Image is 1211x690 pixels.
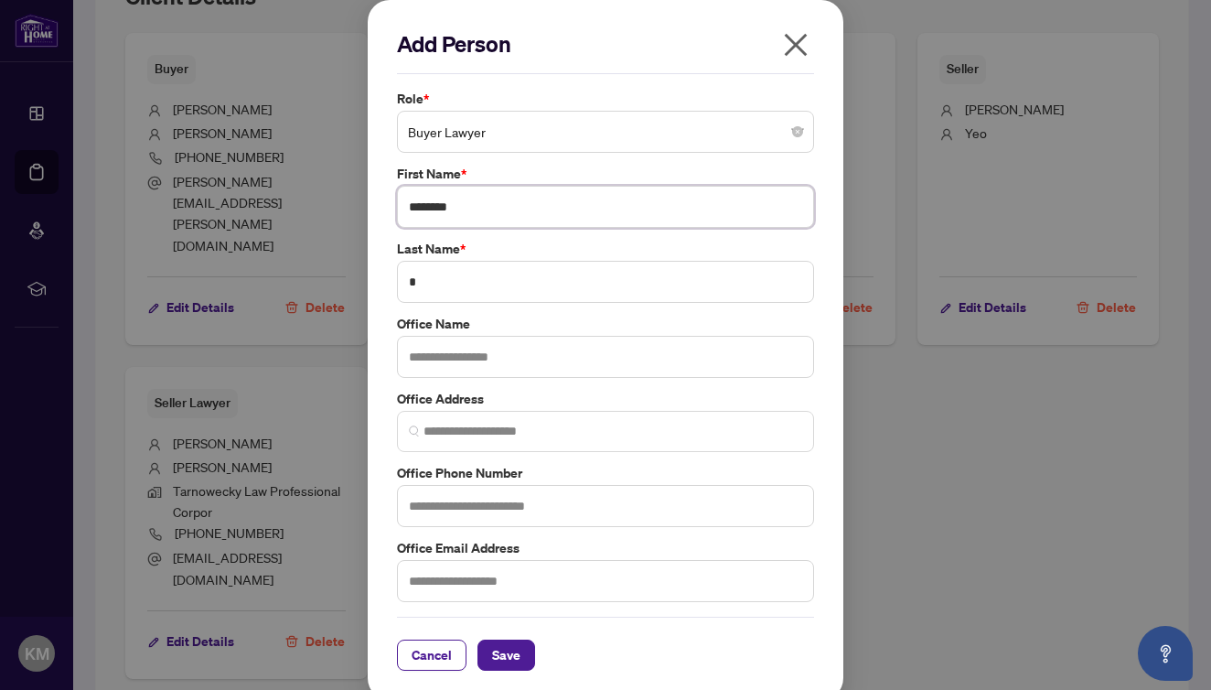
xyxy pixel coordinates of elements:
[397,463,814,483] label: Office Phone Number
[397,640,466,671] button: Cancel
[409,426,420,437] img: search_icon
[781,30,810,59] span: close
[397,239,814,259] label: Last Name
[397,89,814,109] label: Role
[397,29,814,59] h2: Add Person
[397,164,814,184] label: First Name
[1138,626,1193,681] button: Open asap
[792,126,803,137] span: close-circle
[412,641,452,670] span: Cancel
[408,114,803,149] span: Buyer Lawyer
[492,641,520,670] span: Save
[397,538,814,558] label: Office Email Address
[397,314,814,334] label: Office Name
[477,640,535,671] button: Save
[397,389,814,409] label: Office Address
